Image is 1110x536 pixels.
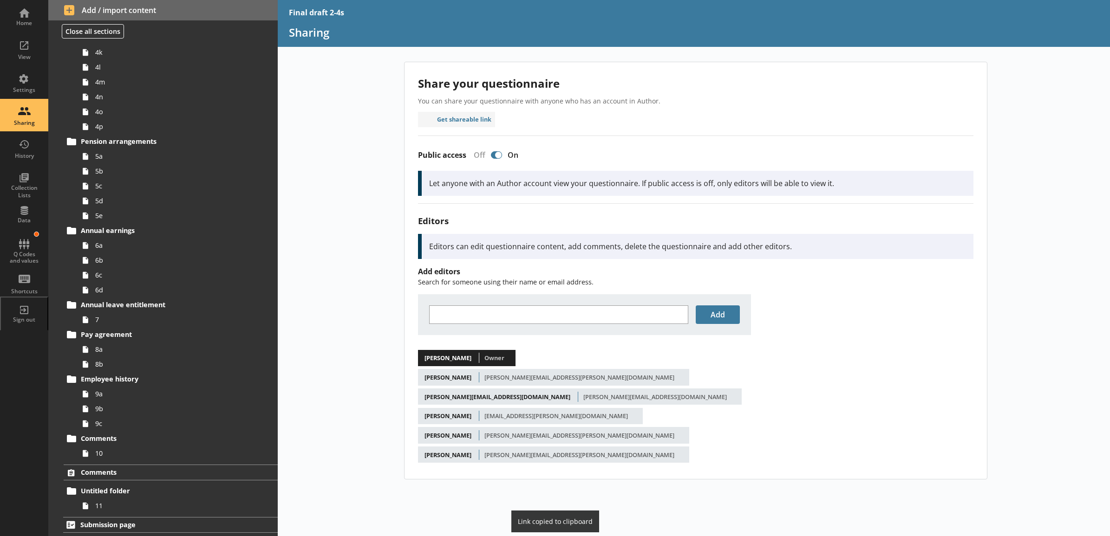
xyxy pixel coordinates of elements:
[81,486,236,495] span: Untitled folder
[95,449,240,458] span: 10
[81,300,236,309] span: Annual leave entitlement
[78,149,277,164] a: 5a
[78,357,277,372] a: 8b
[95,360,240,368] span: 8b
[95,167,240,175] span: 5b
[484,373,674,381] div: [PERSON_NAME][EMAIL_ADDRESS][PERSON_NAME][DOMAIN_NAME]
[95,107,240,116] span: 4o
[81,137,236,146] span: Pension arrangements
[8,19,40,27] div: Home
[78,268,277,283] a: 6c
[8,217,40,224] div: Data
[68,431,278,461] li: Comments10
[95,77,240,86] span: 4m
[95,196,240,205] span: 5d
[68,134,278,223] li: Pension arrangements5a5b5c5d5e
[64,297,277,312] a: Annual leave entitlement
[63,517,278,533] a: Submission page
[95,389,240,398] span: 9a
[8,184,40,199] div: Collection Lists
[64,372,277,387] a: Employee history
[68,223,278,297] li: Annual earnings6a6b6c6d
[78,90,277,104] a: 4n
[418,150,466,160] label: Public access
[64,465,277,480] a: Comments
[484,451,674,459] div: [PERSON_NAME][EMAIL_ADDRESS][PERSON_NAME][DOMAIN_NAME]
[289,7,344,18] div: Final draft 2-4s
[78,401,277,416] a: 9b
[95,285,240,294] span: 6d
[68,297,278,327] li: Annual leave entitlement7
[422,352,475,364] span: [PERSON_NAME]
[78,75,277,90] a: 4m
[422,371,475,383] span: [PERSON_NAME]
[95,181,240,190] span: 5c
[518,517,593,526] div: Link copied to clipboard
[95,63,240,71] span: 4l
[484,354,504,362] span: Owner
[674,430,686,441] button: Remove editor
[78,416,277,431] a: 9c
[422,391,574,403] span: [PERSON_NAME][EMAIL_ADDRESS][DOMAIN_NAME]
[674,449,686,460] button: Remove editor
[95,92,240,101] span: 4n
[8,53,40,61] div: View
[81,226,236,235] span: Annual earnings
[81,468,236,477] span: Comments
[78,119,277,134] a: 4p
[78,253,277,268] a: 6b
[68,327,278,372] li: Pay agreement8a8b
[64,223,277,238] a: Annual earnings
[64,5,262,15] span: Add / import content
[429,241,966,252] p: Editors can edit questionnaire content, add comments, delete the questionnaire and add other edit...
[95,501,240,510] span: 11
[95,256,240,265] span: 6b
[78,312,277,327] a: 7
[78,342,277,357] a: 8a
[418,278,594,286] span: Search for someone using their name or email address.
[78,194,277,208] a: 5d
[484,412,628,420] div: [EMAIL_ADDRESS][PERSON_NAME][DOMAIN_NAME]
[95,122,240,131] span: 4p
[78,446,277,461] a: 10
[80,520,236,529] span: Submission page
[95,241,240,250] span: 6a
[81,434,236,443] span: Comments
[78,179,277,194] a: 5c
[78,60,277,75] a: 4l
[78,238,277,253] a: 6a
[68,372,278,431] li: Employee history9a9b9c
[64,134,277,149] a: Pension arrangements
[78,283,277,297] a: 6d
[78,387,277,401] a: 9a
[418,76,973,91] h2: Share your questionnaire
[95,419,240,428] span: 9c
[95,271,240,279] span: 6c
[8,251,40,265] div: Q Codes and values
[727,391,738,402] button: Remove editor
[64,327,277,342] a: Pay agreement
[64,484,277,498] a: Untitled folder
[95,48,240,57] span: 4k
[95,345,240,354] span: 8a
[8,86,40,94] div: Settings
[78,164,277,179] a: 5b
[418,215,973,226] h3: Editors
[95,404,240,413] span: 9b
[674,372,686,383] button: Remove editor
[68,484,278,513] li: Untitled folder11
[504,150,526,160] div: On
[78,104,277,119] a: 4o
[484,431,674,439] div: [PERSON_NAME][EMAIL_ADDRESS][PERSON_NAME][DOMAIN_NAME]
[78,45,277,60] a: 4k
[8,119,40,127] div: Sharing
[422,429,475,441] span: [PERSON_NAME]
[418,97,973,105] p: You can share your questionnaire with anyone who has an account in Author.
[95,152,240,161] span: 5a
[418,266,973,277] h4: Add editors
[64,431,277,446] a: Comments
[418,112,496,127] button: Get shareable link
[78,498,277,513] a: 11
[8,288,40,295] div: Shortcuts
[78,208,277,223] a: 5e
